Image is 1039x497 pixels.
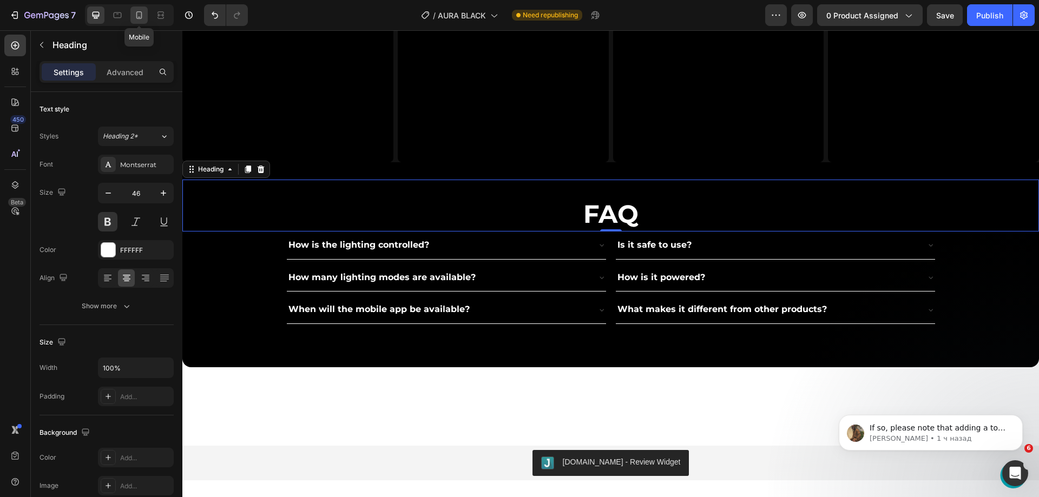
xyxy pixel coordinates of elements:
span: Save [936,11,954,20]
div: Show more [82,301,132,312]
button: Publish [967,4,1012,26]
div: Width [40,363,57,373]
button: 0 product assigned [817,4,923,26]
div: Beta [8,198,26,207]
div: Text style [40,104,69,114]
p: 7 [71,9,76,22]
div: Add... [120,392,171,402]
div: Styles [40,131,58,141]
div: Padding [40,392,64,401]
p: Advanced [107,67,143,78]
div: Background [40,426,92,440]
button: 7 [4,4,81,26]
button: Show more [40,296,174,316]
div: Montserrat [120,160,171,170]
span: Need republishing [523,10,578,20]
div: Color [40,453,56,462]
span: AURA BLACK [438,10,486,21]
div: Add... [120,453,171,463]
div: Add... [120,481,171,491]
iframe: Intercom live chat [1002,460,1028,486]
button: Save [927,4,963,26]
div: FFFFFF [120,246,171,255]
button: Judge.me - Review Widget [350,420,507,446]
div: Publish [976,10,1003,21]
iframe: Design area [182,30,1039,497]
button: Heading 2* [98,127,174,146]
span: / [433,10,436,21]
div: Image [40,481,58,491]
input: Auto [98,358,173,377]
div: Align [40,271,70,286]
span: 6 [1024,444,1033,453]
div: Size [40,335,68,350]
div: Color [40,245,56,255]
iframe: Intercom notifications сообщение [823,392,1039,468]
div: Font [40,160,53,169]
span: Heading 2* [103,131,138,141]
p: Is it safe to use? [435,207,509,223]
div: Undo/Redo [204,4,248,26]
p: What makes it different from other products? [435,271,645,287]
div: Size [40,185,68,200]
p: Settings [54,67,84,78]
div: 450 [10,115,26,124]
p: From golden hour to after dark — this is how AURA transforms the ride. Hit play and feel the magi... [1,355,856,371]
p: How is it powered? [435,240,523,255]
span: 0 product assigned [826,10,898,21]
p: Heading [52,38,169,51]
